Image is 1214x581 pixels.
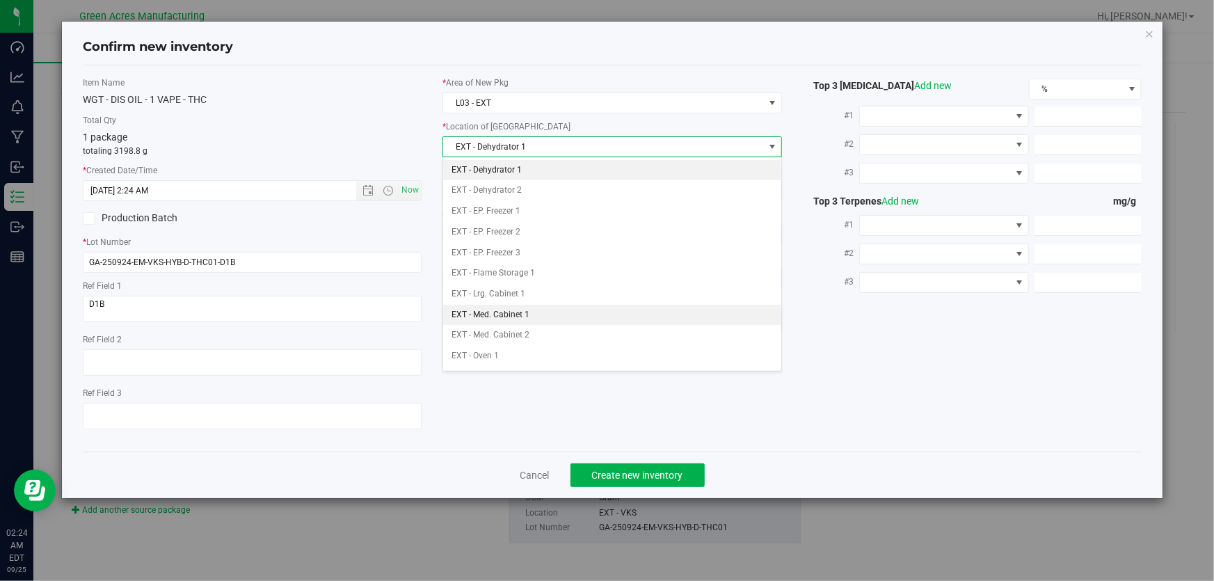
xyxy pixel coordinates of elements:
[570,463,705,487] button: Create new inventory
[592,470,683,481] span: Create new inventory
[1030,79,1124,99] span: %
[376,185,400,196] span: Open the time view
[443,137,763,157] span: EXT - Dehydrator 1
[803,241,859,266] label: #2
[443,222,781,243] li: EXT - EP. Freezer 2
[443,243,781,264] li: EXT - EP. Freezer 3
[803,196,920,207] span: Top 3 Terpenes
[803,132,859,157] label: #2
[803,80,952,91] span: Top 3 [MEDICAL_DATA]
[442,120,781,133] label: Location of [GEOGRAPHIC_DATA]
[443,201,781,222] li: EXT - EP. Freezer 1
[83,93,422,107] div: WGT - DIS OIL - 1 VAPE - THC
[443,284,781,305] li: EXT - Lrg. Cabinet 1
[803,212,859,237] label: #1
[803,269,859,294] label: #3
[443,93,763,113] span: L03 - EXT
[83,387,422,399] label: Ref Field 3
[14,470,56,511] iframe: Resource center
[83,333,422,346] label: Ref Field 2
[83,77,422,89] label: Item Name
[83,236,422,248] label: Lot Number
[915,80,952,91] a: Add new
[399,180,422,200] span: Set Current date
[443,305,781,326] li: EXT - Med. Cabinet 1
[442,77,781,89] label: Area of New Pkg
[803,160,859,185] label: #3
[764,137,781,157] span: select
[520,468,550,482] a: Cancel
[356,185,380,196] span: Open the date view
[443,346,781,367] li: EXT - Oven 1
[83,164,422,177] label: Created Date/Time
[83,280,422,292] label: Ref Field 1
[443,160,781,181] li: EXT - Dehydrator 1
[83,211,242,225] label: Production Batch
[83,132,127,143] span: 1 package
[443,325,781,346] li: EXT - Med. Cabinet 2
[83,38,233,56] h4: Confirm new inventory
[443,180,781,201] li: EXT - Dehydrator 2
[83,114,422,127] label: Total Qty
[443,263,781,284] li: EXT - Flame Storage 1
[882,196,920,207] a: Add new
[1113,196,1142,207] span: mg/g
[803,103,859,128] label: #1
[443,367,781,388] li: EXT - Ready to Package
[83,145,422,157] p: totaling 3198.8 g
